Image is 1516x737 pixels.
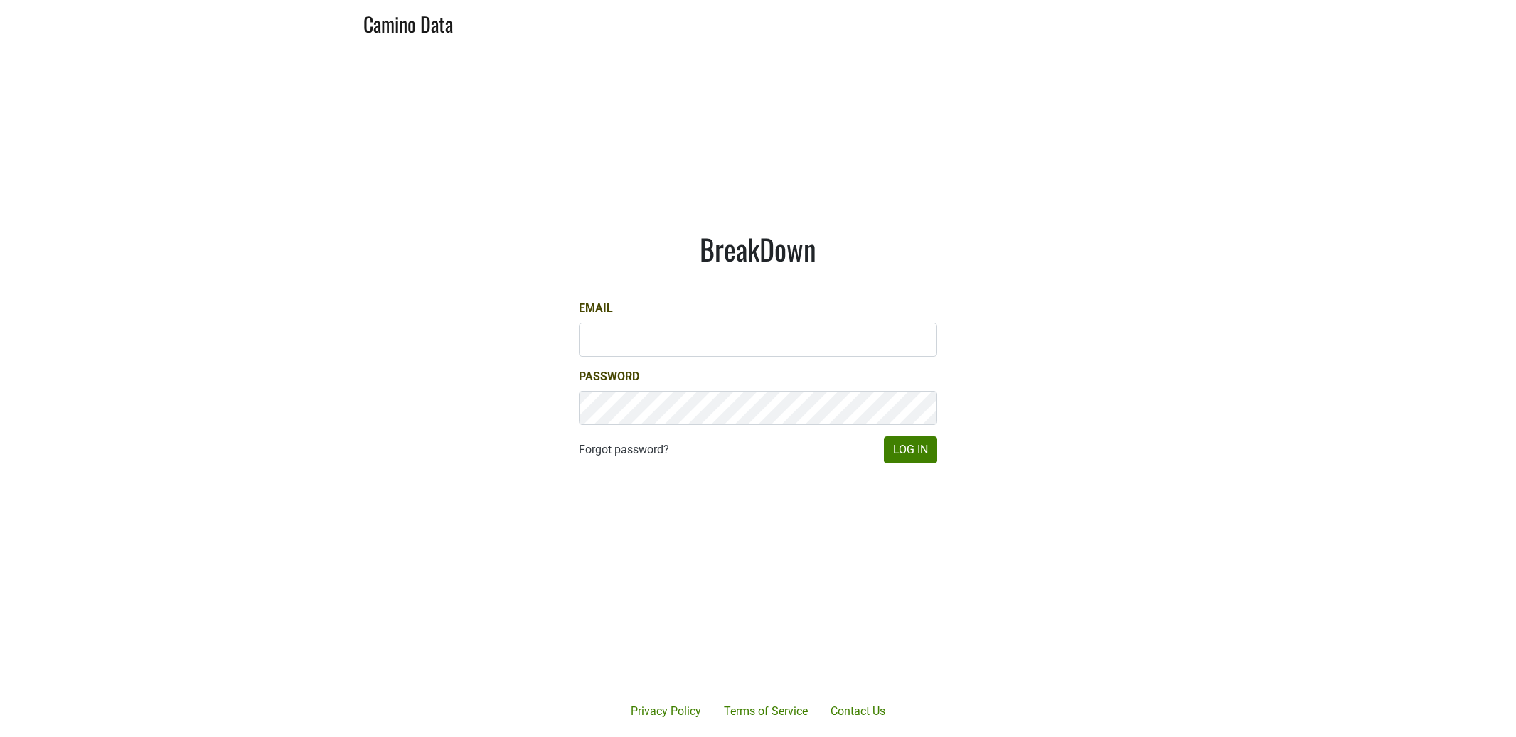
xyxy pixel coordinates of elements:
a: Forgot password? [579,441,669,458]
a: Terms of Service [712,697,819,726]
a: Privacy Policy [619,697,712,726]
label: Password [579,368,639,385]
a: Contact Us [819,697,897,726]
a: Camino Data [363,6,453,39]
label: Email [579,300,613,317]
h1: BreakDown [579,232,937,266]
button: Log In [884,436,937,463]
